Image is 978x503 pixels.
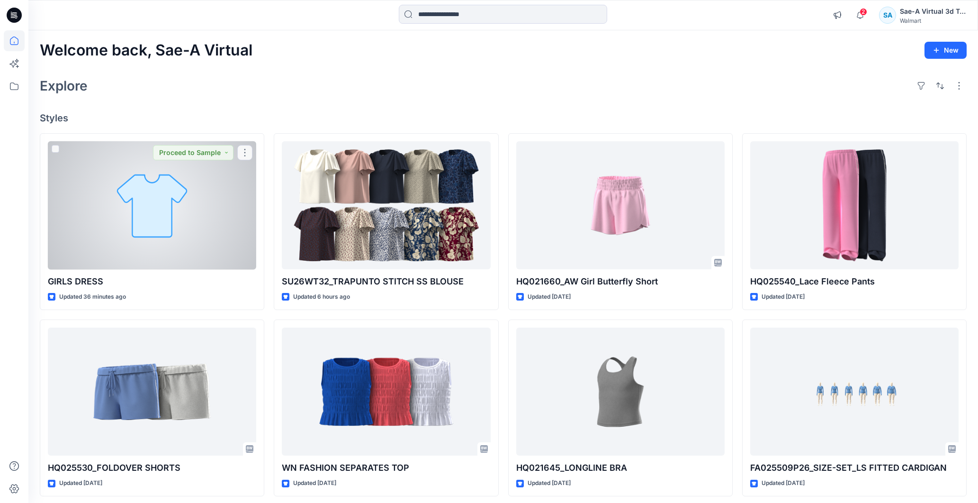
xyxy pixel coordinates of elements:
p: Updated 6 hours ago [293,292,350,302]
p: FA025509P26_SIZE-SET_LS FITTED CARDIGAN [750,461,959,475]
h2: Explore [40,78,88,93]
p: Updated [DATE] [528,478,571,488]
div: Sae-A Virtual 3d Team [900,6,966,17]
div: Walmart [900,17,966,24]
p: Updated [DATE] [293,478,336,488]
p: SU26WT32_TRAPUNTO STITCH SS BLOUSE [282,275,490,288]
a: HQ021660_AW Girl Butterfly Short [516,141,725,270]
a: HQ025540_Lace Fleece Pants [750,141,959,270]
p: Updated [DATE] [59,478,102,488]
a: HQ021645_LONGLINE BRA [516,328,725,456]
a: FA025509P26_SIZE-SET_LS FITTED CARDIGAN [750,328,959,456]
p: HQ025540_Lace Fleece Pants [750,275,959,288]
p: Updated 36 minutes ago [59,292,126,302]
p: Updated [DATE] [528,292,571,302]
h2: Welcome back, Sae-A Virtual [40,42,252,59]
a: WN FASHION SEPARATES TOP [282,328,490,456]
p: WN FASHION SEPARATES TOP [282,461,490,475]
h4: Styles [40,112,967,124]
a: HQ025530_FOLDOVER SHORTS [48,328,256,456]
a: GIRLS DRESS [48,141,256,270]
div: SA [879,7,896,24]
p: GIRLS DRESS [48,275,256,288]
p: Updated [DATE] [762,292,805,302]
p: HQ025530_FOLDOVER SHORTS [48,461,256,475]
p: Updated [DATE] [762,478,805,488]
p: HQ021660_AW Girl Butterfly Short [516,275,725,288]
p: HQ021645_LONGLINE BRA [516,461,725,475]
button: New [924,42,967,59]
a: SU26WT32_TRAPUNTO STITCH SS BLOUSE [282,141,490,270]
span: 2 [860,8,867,16]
